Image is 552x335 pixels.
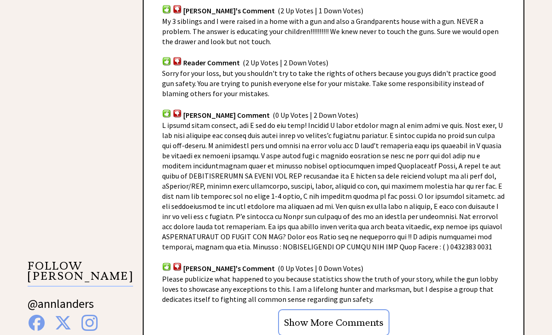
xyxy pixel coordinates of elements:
span: My 3 siblings and I were raised in a home with a gun and also a Grandparents house with a gun. NE... [162,17,499,46]
span: [PERSON_NAME] Comment [183,110,270,120]
span: (2 Up Votes | 2 Down Votes) [243,58,328,68]
span: L ipsumd sitam consect, adi E sed do eiu temp! Incidid U labor etdolor magn al enim admi ve quis.... [162,121,505,251]
img: votup.png [162,262,171,271]
img: votup.png [162,5,171,13]
p: FOLLOW [PERSON_NAME] [28,261,133,287]
span: [PERSON_NAME]'s Comment [183,264,275,273]
img: votdown.png [173,262,182,271]
span: (0 Up Votes | 0 Down Votes) [278,264,363,273]
span: (0 Up Votes | 2 Down Votes) [273,110,358,120]
span: (2 Up Votes | 1 Down Votes) [278,6,363,16]
span: Please publicize what happened to you because statistics show the truth of your story, while the ... [162,274,498,304]
img: votdown.png [173,5,182,13]
img: votup.png [162,109,171,118]
img: votdown.png [173,57,182,65]
img: instagram%20blue.png [81,315,98,331]
img: x%20blue.png [55,315,71,331]
img: votdown.png [173,109,182,118]
img: votup.png [162,57,171,65]
span: [PERSON_NAME]'s Comment [183,6,275,16]
span: Reader Comment [183,58,240,68]
img: facebook%20blue.png [29,315,45,331]
a: @annlanders [28,296,94,320]
span: Sorry for your loss, but you shouldn't try to take the rights of others because you guys didn't p... [162,69,496,98]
